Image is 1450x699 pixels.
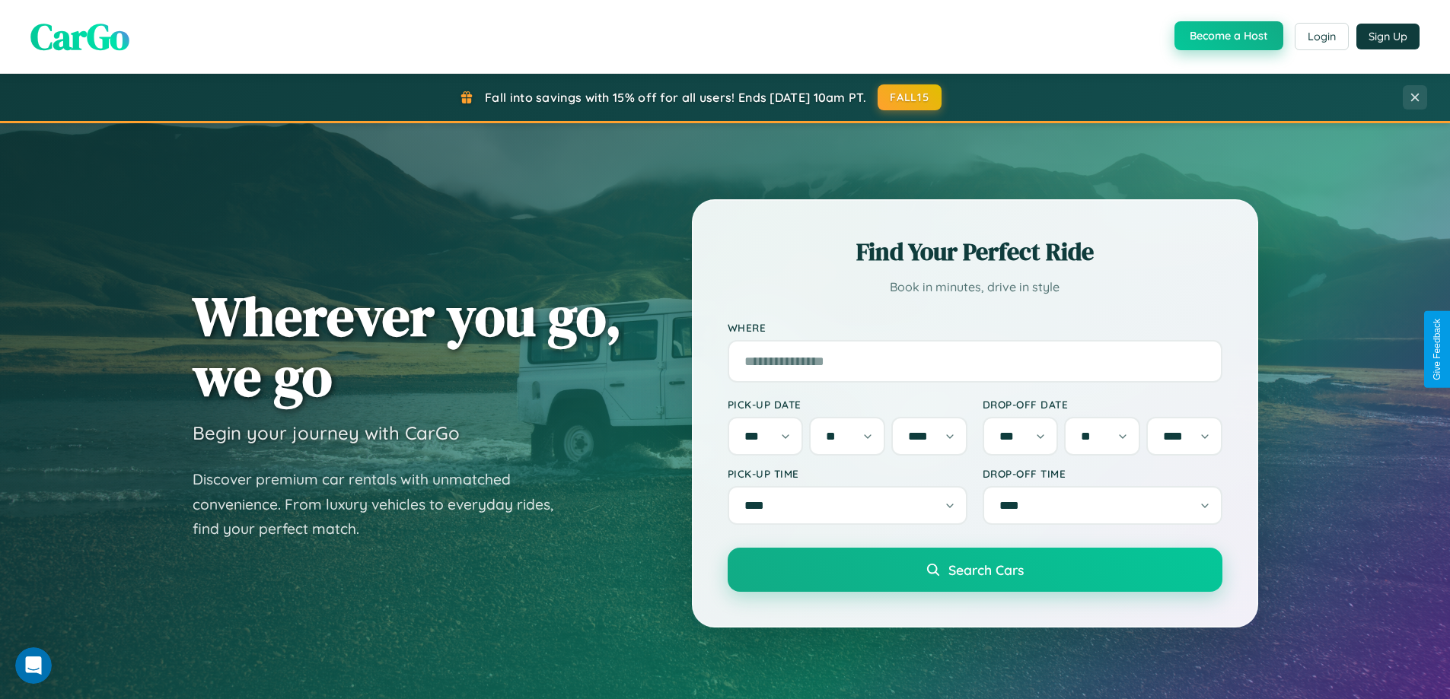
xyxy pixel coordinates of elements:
h2: Find Your Perfect Ride [728,235,1222,268]
span: Search Cars [948,561,1024,578]
button: FALL15 [878,84,942,110]
iframe: Intercom live chat [15,647,52,684]
label: Pick-up Time [728,467,967,480]
button: Sign Up [1356,24,1420,49]
h1: Wherever you go, we go [193,286,622,406]
h3: Begin your journey with CarGo [193,421,460,444]
button: Login [1295,23,1349,50]
p: Book in minutes, drive in style [728,276,1222,298]
label: Where [728,321,1222,334]
label: Pick-up Date [728,398,967,411]
label: Drop-off Time [983,467,1222,480]
button: Become a Host [1174,21,1283,50]
label: Drop-off Date [983,398,1222,411]
button: Search Cars [728,548,1222,592]
p: Discover premium car rentals with unmatched convenience. From luxury vehicles to everyday rides, ... [193,467,573,542]
span: Fall into savings with 15% off for all users! Ends [DATE] 10am PT. [485,90,866,105]
div: Give Feedback [1432,319,1442,380]
span: CarGo [30,11,129,62]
